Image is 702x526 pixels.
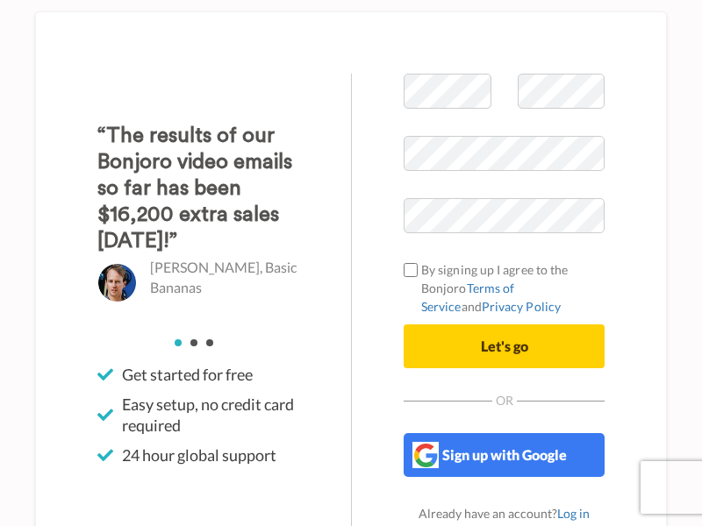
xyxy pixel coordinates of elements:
a: Privacy Policy [482,299,561,314]
span: 24 hour global support [122,444,276,466]
span: Sign up with Google [442,446,567,463]
button: Let's go [404,324,605,368]
a: Log in [557,506,590,521]
input: By signing up I agree to the BonjoroTerms of ServiceandPrivacy Policy [404,263,418,277]
img: Christo Hall, Basic Bananas [97,263,137,302]
span: Easy setup, no credit card required [122,394,298,436]
h3: “The results of our Bonjoro video emails so far has been $16,200 extra sales [DATE]!” [97,123,298,254]
span: Or [492,394,517,407]
span: Already have an account? [419,506,590,521]
a: Terms of Service [421,281,514,314]
label: By signing up I agree to the Bonjoro and [404,260,605,316]
button: Sign up with Google [404,433,605,477]
span: Let's go [481,338,528,354]
p: [PERSON_NAME], Basic Bananas [150,258,298,298]
span: Get started for free [122,364,253,385]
